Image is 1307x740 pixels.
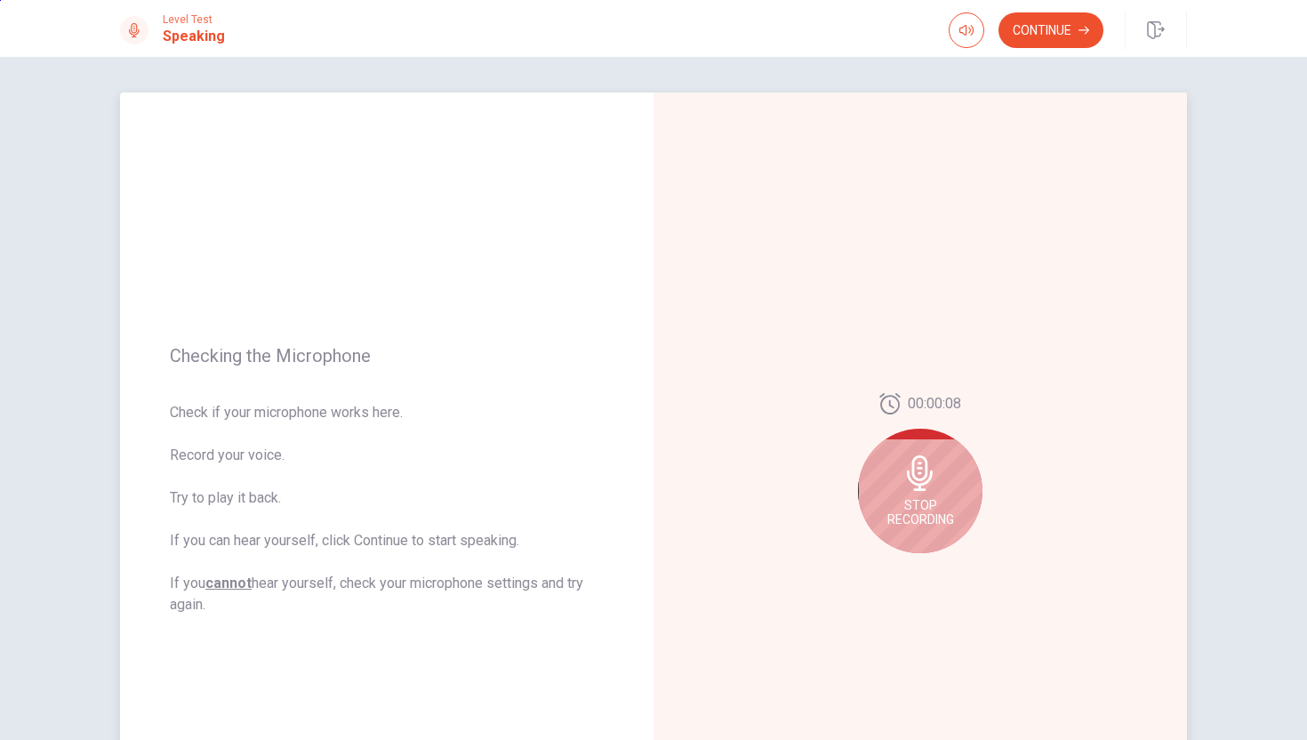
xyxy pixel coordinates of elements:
button: Continue [998,12,1103,48]
div: Stop Recording [858,429,982,553]
span: Level Test [163,13,225,26]
span: Stop Recording [887,498,954,527]
span: Checking the Microphone [170,345,604,366]
span: Check if your microphone works here. Record your voice. Try to play it back. If you can hear your... [170,402,604,615]
span: 00:00:08 [908,393,961,414]
h1: Speaking [163,26,225,47]
u: cannot [205,575,252,591]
